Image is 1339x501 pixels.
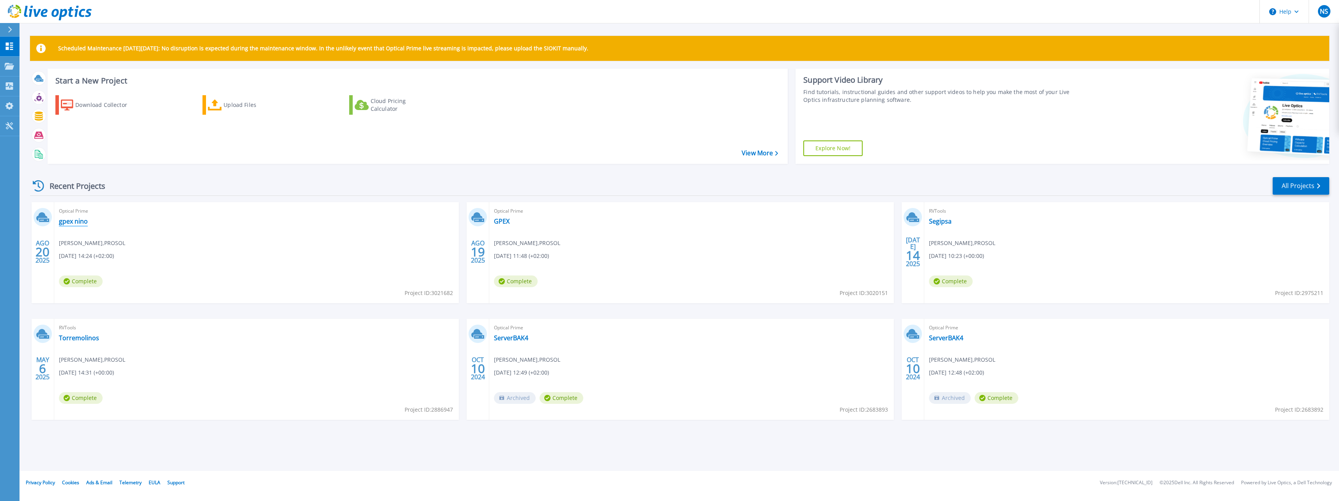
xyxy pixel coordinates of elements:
[30,176,116,195] div: Recent Projects
[1273,177,1329,195] a: All Projects
[929,355,995,364] span: [PERSON_NAME] , PROSOL
[471,354,485,383] div: OCT 2024
[906,252,920,259] span: 14
[39,365,46,372] span: 6
[494,355,560,364] span: [PERSON_NAME] , PROSOL
[59,392,103,404] span: Complete
[1320,8,1328,14] span: NS
[59,323,454,332] span: RVTools
[929,334,963,342] a: ServerBAK4
[471,365,485,372] span: 10
[59,207,454,215] span: Optical Prime
[58,45,588,52] p: Scheduled Maintenance [DATE][DATE]: No disruption is expected during the maintenance window. In t...
[59,368,114,377] span: [DATE] 14:31 (+00:00)
[55,76,778,85] h3: Start a New Project
[803,75,1082,85] div: Support Video Library
[35,238,50,266] div: AGO 2025
[224,97,286,113] div: Upload Files
[929,368,984,377] span: [DATE] 12:48 (+02:00)
[840,289,888,297] span: Project ID: 3020151
[349,95,436,115] a: Cloud Pricing Calculator
[1160,480,1234,485] li: © 2025 Dell Inc. All Rights Reserved
[59,252,114,260] span: [DATE] 14:24 (+02:00)
[59,217,88,225] a: gpex nino
[494,323,889,332] span: Optical Prime
[59,239,125,247] span: [PERSON_NAME] , PROSOL
[371,97,433,113] div: Cloud Pricing Calculator
[494,217,510,225] a: GPEX
[929,239,995,247] span: [PERSON_NAME] , PROSOL
[494,392,536,404] span: Archived
[75,97,138,113] div: Download Collector
[929,252,984,260] span: [DATE] 10:23 (+00:00)
[1100,480,1153,485] li: Version: [TECHNICAL_ID]
[494,207,889,215] span: Optical Prime
[405,405,453,414] span: Project ID: 2886947
[55,95,142,115] a: Download Collector
[35,354,50,383] div: MAY 2025
[929,392,971,404] span: Archived
[929,207,1324,215] span: RVTools
[494,334,528,342] a: ServerBAK4
[494,275,538,287] span: Complete
[119,479,142,486] a: Telemetry
[803,88,1082,104] div: Find tutorials, instructional guides and other support videos to help you make the most of your L...
[167,479,185,486] a: Support
[840,405,888,414] span: Project ID: 2683893
[471,238,485,266] div: AGO 2025
[86,479,112,486] a: Ads & Email
[929,323,1324,332] span: Optical Prime
[1275,289,1323,297] span: Project ID: 2975211
[494,252,549,260] span: [DATE] 11:48 (+02:00)
[494,368,549,377] span: [DATE] 12:49 (+02:00)
[540,392,583,404] span: Complete
[202,95,289,115] a: Upload Files
[906,354,920,383] div: OCT 2024
[471,249,485,255] span: 19
[149,479,160,486] a: EULA
[62,479,79,486] a: Cookies
[26,479,55,486] a: Privacy Policy
[494,239,560,247] span: [PERSON_NAME] , PROSOL
[929,275,973,287] span: Complete
[906,238,920,266] div: [DATE] 2025
[742,149,778,157] a: View More
[906,365,920,372] span: 10
[803,140,863,156] a: Explore Now!
[405,289,453,297] span: Project ID: 3021682
[1241,480,1332,485] li: Powered by Live Optics, a Dell Technology
[1275,405,1323,414] span: Project ID: 2683892
[929,217,952,225] a: Segipsa
[59,275,103,287] span: Complete
[36,249,50,255] span: 20
[59,334,99,342] a: Torremolinos
[59,355,125,364] span: [PERSON_NAME] , PROSOL
[975,392,1018,404] span: Complete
